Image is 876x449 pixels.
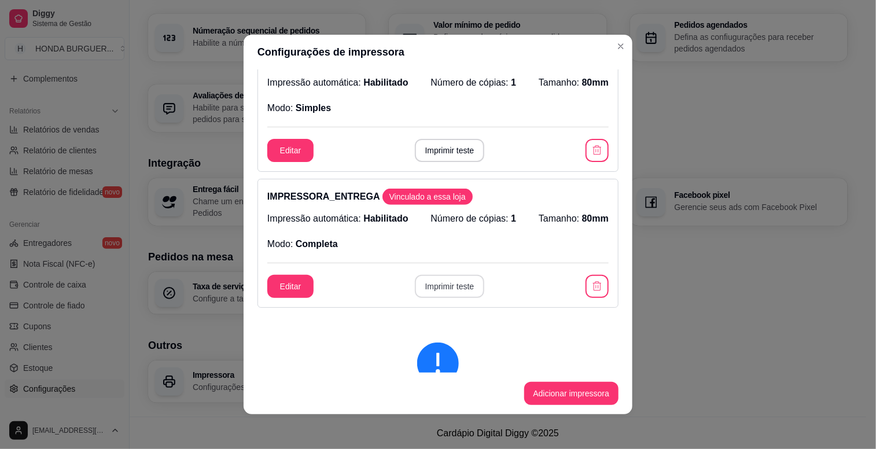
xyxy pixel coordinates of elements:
[267,212,408,226] p: Impressão automática:
[267,237,338,251] p: Modo:
[267,76,408,90] p: Impressão automática:
[296,103,331,113] span: Simples
[267,189,609,205] p: IMPRESSORA_ENTREGA
[415,139,485,162] button: Imprimir teste
[539,212,609,226] p: Tamanho:
[524,382,619,405] button: Adicionar impressora
[582,78,609,87] span: 80mm
[511,214,516,223] span: 1
[267,139,314,162] button: Editar
[244,35,632,69] header: Configurações de impressora
[511,78,516,87] span: 1
[267,101,331,115] p: Modo:
[415,275,485,298] button: Imprimir teste
[539,76,609,90] p: Tamanho:
[296,239,338,249] span: Completa
[431,212,517,226] p: Número de cópias:
[363,214,408,223] span: Habilitado
[363,78,408,87] span: Habilitado
[385,191,470,203] span: Vinculado a essa loja
[612,37,630,56] button: Close
[582,214,609,223] span: 80mm
[267,275,314,298] button: Editar
[431,76,517,90] p: Número de cópias:
[417,343,459,384] span: exclamation-circle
